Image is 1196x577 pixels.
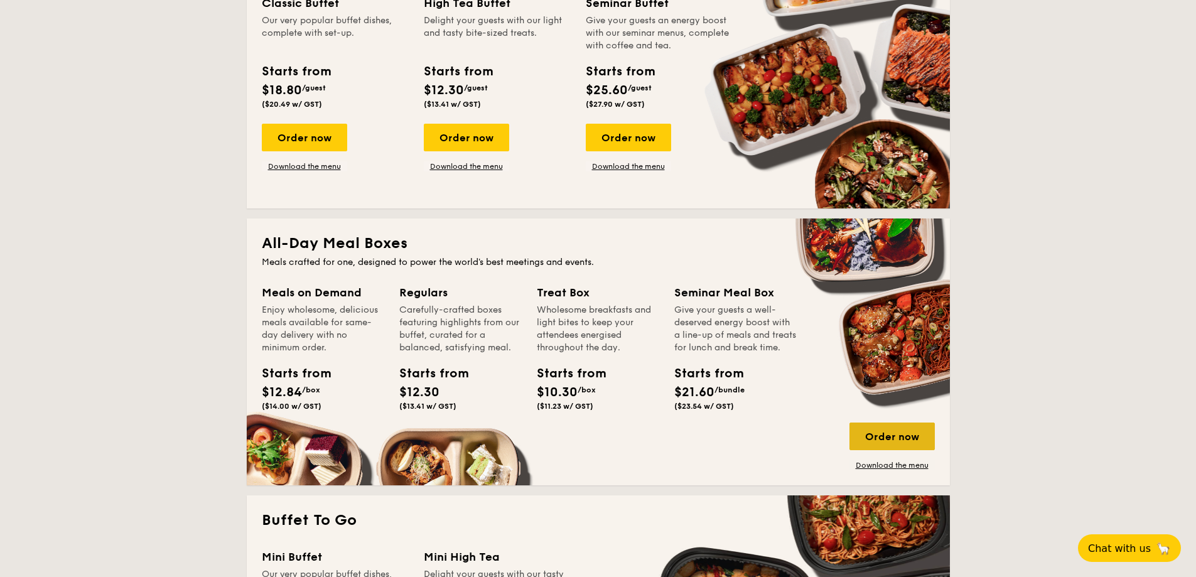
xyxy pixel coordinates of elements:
div: Order now [586,124,671,151]
span: /guest [464,84,488,92]
span: $12.84 [262,385,302,400]
span: $12.30 [399,385,439,400]
span: $10.30 [537,385,578,400]
span: $21.60 [674,385,714,400]
span: /box [302,386,320,394]
span: ($13.41 w/ GST) [399,402,456,411]
div: Our very popular buffet dishes, complete with set-up. [262,14,409,52]
span: /guest [302,84,326,92]
div: Treat Box [537,284,659,301]
div: Mini Buffet [262,548,409,566]
a: Download the menu [586,161,671,171]
div: Order now [424,124,509,151]
div: Meals on Demand [262,284,384,301]
span: ($27.90 w/ GST) [586,100,645,109]
div: Wholesome breakfasts and light bites to keep your attendees energised throughout the day. [537,304,659,354]
div: Regulars [399,284,522,301]
a: Download the menu [262,161,347,171]
h2: Buffet To Go [262,510,935,531]
span: Chat with us [1088,542,1151,554]
div: Starts from [674,364,731,383]
div: Starts from [424,62,492,81]
span: /box [578,386,596,394]
div: Enjoy wholesome, delicious meals available for same-day delivery with no minimum order. [262,304,384,354]
div: Mini High Tea [424,548,571,566]
span: /guest [628,84,652,92]
span: $18.80 [262,83,302,98]
div: Meals crafted for one, designed to power the world's best meetings and events. [262,256,935,269]
div: Give your guests a well-deserved energy boost with a line-up of meals and treats for lunch and br... [674,304,797,354]
a: Download the menu [424,161,509,171]
div: Carefully-crafted boxes featuring highlights from our buffet, curated for a balanced, satisfying ... [399,304,522,354]
div: Starts from [399,364,456,383]
span: $12.30 [424,83,464,98]
div: Delight your guests with our light and tasty bite-sized treats. [424,14,571,52]
div: Order now [262,124,347,151]
div: Starts from [262,62,330,81]
span: ($23.54 w/ GST) [674,402,734,411]
span: ($14.00 w/ GST) [262,402,321,411]
div: Starts from [262,364,318,383]
span: ($11.23 w/ GST) [537,402,593,411]
div: Starts from [586,62,654,81]
span: $25.60 [586,83,628,98]
span: ($20.49 w/ GST) [262,100,322,109]
h2: All-Day Meal Boxes [262,234,935,254]
span: /bundle [714,386,745,394]
span: 🦙 [1156,541,1171,556]
button: Chat with us🦙 [1078,534,1181,562]
div: Give your guests an energy boost with our seminar menus, complete with coffee and tea. [586,14,733,52]
div: Order now [849,423,935,450]
span: ($13.41 w/ GST) [424,100,481,109]
div: Starts from [537,364,593,383]
a: Download the menu [849,460,935,470]
div: Seminar Meal Box [674,284,797,301]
